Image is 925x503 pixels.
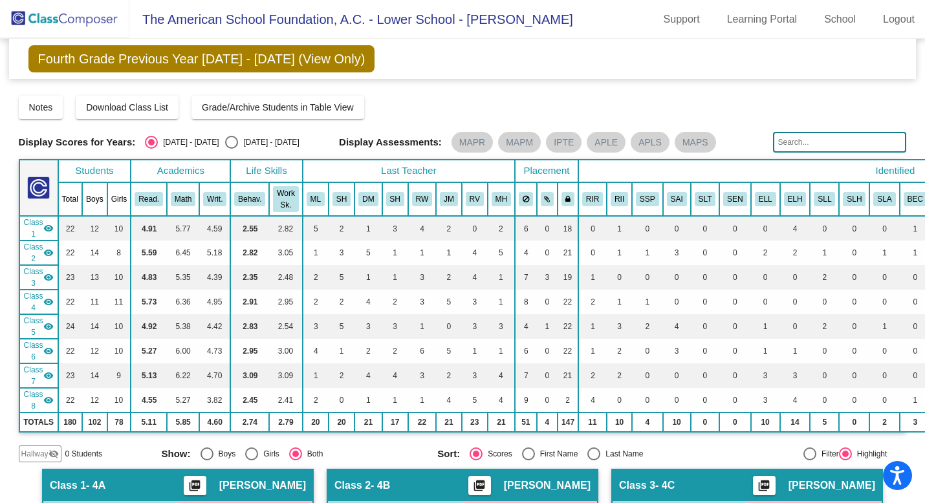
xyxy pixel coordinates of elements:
td: 2 [329,290,354,314]
td: 0 [810,290,839,314]
td: 1 [436,241,462,265]
button: Notes [19,96,63,119]
td: 10 [107,339,131,363]
td: 3 [488,314,515,339]
td: 0 [691,290,720,314]
td: 8 [107,241,131,265]
td: 3.05 [269,241,302,265]
th: Keep away students [515,182,537,216]
mat-icon: visibility [43,272,54,283]
button: RV [466,192,484,206]
button: Download Class List [76,96,179,119]
td: 2 [810,265,839,290]
td: 1 [408,314,436,339]
td: 6.45 [167,241,199,265]
td: Jacob Wolf - 4B [19,241,58,265]
button: RII [611,192,628,206]
td: 0 [537,216,558,241]
td: 1 [578,265,607,290]
td: 5.73 [131,290,167,314]
td: 1 [810,241,839,265]
th: Regular Reading Intervention [578,182,607,216]
td: Victoria Diaz - 4A [19,216,58,241]
td: 3 [462,290,488,314]
td: 0 [780,314,811,339]
mat-chip: APLS [631,132,669,153]
th: Academics [131,160,230,182]
td: 4 [663,314,691,339]
td: 0 [751,216,780,241]
td: 5.35 [167,265,199,290]
a: School [814,9,866,30]
td: 4.92 [131,314,167,339]
td: 4.39 [199,265,230,290]
button: Grade/Archive Students in Table View [191,96,364,119]
span: Class 4 [24,290,43,314]
td: 7 [515,265,537,290]
span: Class 1 [24,217,43,240]
span: Download Class List [86,102,168,112]
td: 6.00 [167,339,199,363]
td: 2 [780,241,811,265]
th: Sensory Needs [719,182,750,216]
span: Fourth Grade Previous Year [DATE] - [DATE] (View Only) [28,45,375,72]
td: 3 [303,314,329,339]
button: ML [307,192,325,206]
td: 0 [839,216,869,241]
td: 0 [780,265,811,290]
td: 3.09 [269,363,302,388]
td: 22 [58,216,82,241]
td: 4.73 [199,339,230,363]
td: 1 [869,241,899,265]
td: 3 [537,265,558,290]
td: 2 [488,216,515,241]
td: 1 [488,339,515,363]
td: Mariceci Rojas - 4C [19,265,58,290]
td: 2 [382,339,408,363]
td: 3 [354,314,382,339]
td: 5.27 [131,339,167,363]
td: 2 [632,314,663,339]
td: 0 [632,265,663,290]
td: 1 [578,339,607,363]
th: Spanish Language Learner (High) [839,182,869,216]
button: ELH [784,192,807,206]
button: SLA [873,192,895,206]
td: 22 [58,290,82,314]
td: 6 [408,339,436,363]
th: Life Skills [230,160,302,182]
td: 2 [607,339,632,363]
td: 1 [607,290,632,314]
td: 5.13 [131,363,167,388]
td: 0 [719,314,750,339]
td: 0 [810,216,839,241]
td: 2.95 [230,339,269,363]
th: Siobhan Haizlip [382,182,408,216]
td: 6 [515,216,537,241]
td: Lorena Sada - 4F [19,339,58,363]
td: 11 [107,290,131,314]
td: 2.54 [269,314,302,339]
td: 0 [869,216,899,241]
td: 0 [632,339,663,363]
td: 22 [558,314,578,339]
input: Search... [773,132,906,153]
mat-radio-group: Select an option [145,136,299,149]
td: 3 [607,314,632,339]
td: 0 [839,265,869,290]
td: 4.42 [199,314,230,339]
td: 5 [488,241,515,265]
td: 1 [751,314,780,339]
td: 12 [82,339,107,363]
button: Print Students Details [468,476,491,495]
button: SLT [695,192,716,206]
td: 0 [719,265,750,290]
td: 5.18 [199,241,230,265]
td: 12 [82,216,107,241]
th: Placement [515,160,578,182]
td: 0 [537,241,558,265]
td: 4 [462,265,488,290]
td: 0 [780,290,811,314]
button: DM [358,192,378,206]
button: Print Students Details [753,476,776,495]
